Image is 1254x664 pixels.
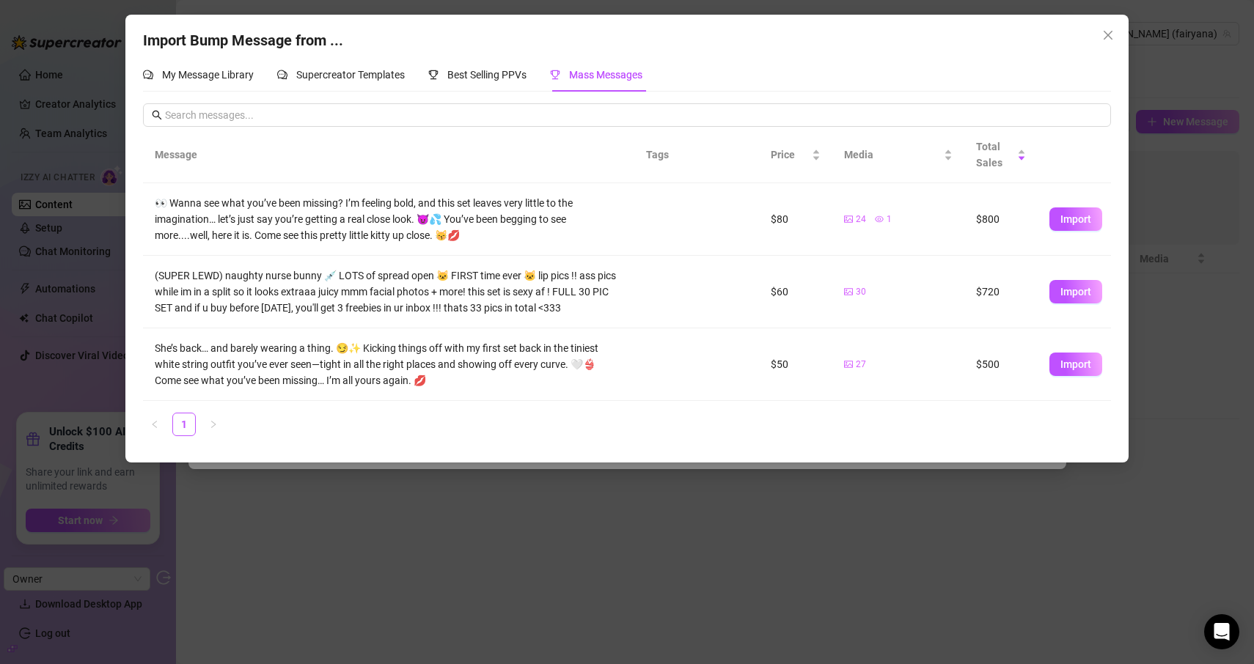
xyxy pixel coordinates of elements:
[759,183,832,256] td: $80
[1096,23,1120,47] button: Close
[155,268,623,316] div: (SUPER LEWD) naughty nurse bunny 💉 LOTS of spread open 🐱 FIRST time ever 🐱 lip pics !! ass pics w...
[165,107,1102,123] input: Search messages...
[759,256,832,328] td: $60
[976,139,1014,171] span: Total Sales
[1060,213,1091,225] span: Import
[832,127,964,183] th: Media
[1204,614,1239,649] div: Open Intercom Messenger
[428,70,439,80] span: trophy
[1060,286,1091,298] span: Import
[447,69,527,81] span: Best Selling PPVs
[1060,358,1091,370] span: Import
[844,287,853,296] span: picture
[875,215,884,224] span: eye
[202,413,225,436] button: right
[143,32,343,49] span: Import Bump Message from ...
[143,127,634,183] th: Message
[1049,207,1102,231] button: Import
[1102,29,1114,41] span: close
[856,285,866,299] span: 30
[964,183,1038,256] td: $800
[155,340,623,388] div: She’s back… and barely wearing a thing. 😏✨ Kicking things off with my first set back in the tinie...
[759,328,832,401] td: $50
[1049,353,1102,376] button: Import
[844,215,853,224] span: picture
[964,328,1038,401] td: $500
[143,413,166,436] button: left
[634,127,722,183] th: Tags
[569,69,642,81] span: Mass Messages
[1049,280,1102,303] button: Import
[887,213,892,226] span: 1
[152,110,162,120] span: search
[296,69,405,81] span: Supercreator Templates
[277,70,287,80] span: comment
[856,358,866,372] span: 27
[162,69,254,81] span: My Message Library
[150,420,159,429] span: left
[964,127,1038,183] th: Total Sales
[155,195,623,243] div: 👀 Wanna see what you’ve been missing? I’m feeling bold, and this set leaves very little to the im...
[771,147,809,163] span: Price
[173,413,195,435] a: 1
[1096,29,1120,41] span: Close
[759,127,832,183] th: Price
[550,70,560,80] span: trophy
[143,413,166,436] li: Previous Page
[856,213,866,226] span: 24
[844,147,941,163] span: Media
[209,420,218,429] span: right
[964,256,1038,328] td: $720
[143,70,153,80] span: comment
[172,413,196,436] li: 1
[844,360,853,369] span: picture
[202,413,225,436] li: Next Page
